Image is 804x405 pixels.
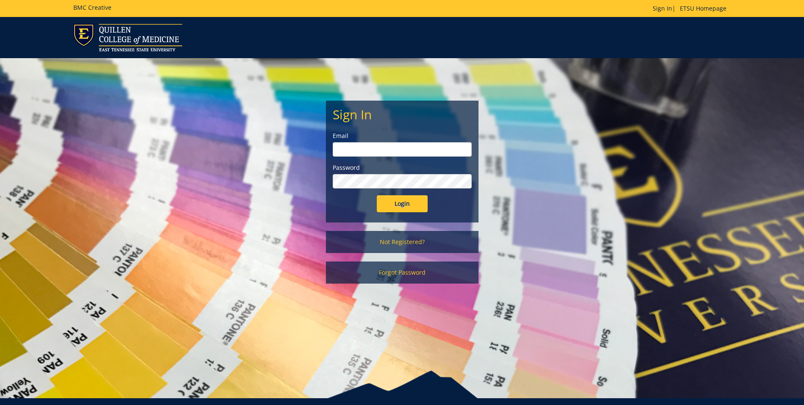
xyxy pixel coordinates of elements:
[73,4,111,11] h5: BMC Creative
[333,107,472,121] h2: Sign In
[653,4,731,13] p: |
[653,4,672,12] a: Sign In
[73,24,182,51] img: ETSU logo
[326,231,479,253] a: Not Registered?
[676,4,731,12] a: ETSU Homepage
[377,195,428,212] input: Login
[326,262,479,284] a: Forgot Password
[333,163,472,172] label: Password
[333,132,472,140] label: Email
